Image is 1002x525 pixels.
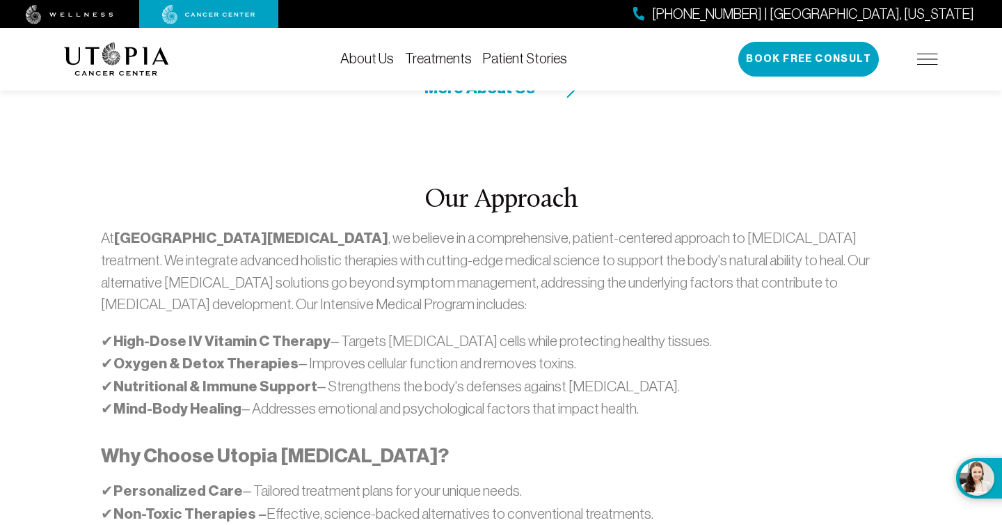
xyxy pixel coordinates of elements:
[340,51,394,66] a: About Us
[405,51,472,66] a: Treatments
[101,186,900,215] h2: Our Approach
[113,332,331,350] strong: High-Dose IV Vitamin C Therapy
[113,482,243,500] strong: Personalized Care
[26,5,113,24] img: wellness
[917,54,938,65] img: icon-hamburger
[101,227,900,315] p: At , we believe in a comprehensive, patient-centered approach to [MEDICAL_DATA] treatment. We int...
[113,505,267,523] strong: Non-Toxic Therapies –
[113,354,299,373] strong: Oxygen & Detox Therapies
[633,4,974,24] a: [PHONE_NUMBER] | [GEOGRAPHIC_DATA], [US_STATE]
[101,444,449,467] strong: Why Choose Utopia [MEDICAL_DATA]?
[113,377,317,395] strong: Nutritional & Immune Support
[652,4,974,24] span: [PHONE_NUMBER] | [GEOGRAPHIC_DATA], [US_STATE]
[162,5,255,24] img: cancer center
[738,42,879,77] button: Book Free Consult
[114,229,388,247] strong: [GEOGRAPHIC_DATA][MEDICAL_DATA]
[113,400,241,418] strong: Mind-Body Healing
[64,42,169,76] img: logo
[483,51,567,66] a: Patient Stories
[101,330,900,421] p: ✔ – Targets [MEDICAL_DATA] cells while protecting healthy tissues. ✔ – Improves cellular function...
